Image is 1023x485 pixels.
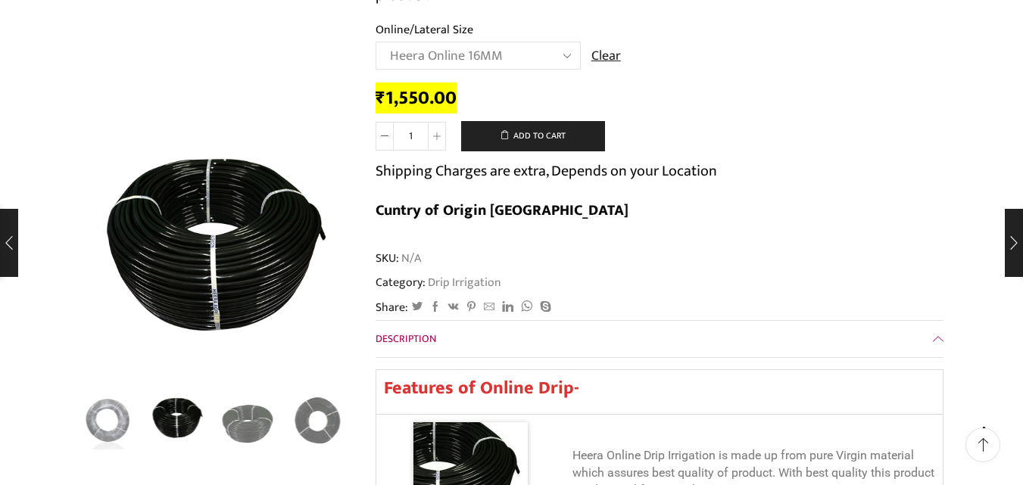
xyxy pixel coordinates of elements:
li: 4 / 5 [217,389,279,449]
p: Shipping Charges are extra, Depends on your Location [376,159,717,183]
b: Cuntry of Origin [GEOGRAPHIC_DATA] [376,197,628,223]
span: ₹ [376,82,385,113]
span: Category: [376,274,501,291]
bdi: 1,550.00 [376,82,457,113]
span: N/A [399,250,421,267]
a: Drip Irrigation [426,272,501,292]
h2: Features of Online Drip- [384,378,935,400]
a: Description [376,321,943,357]
a: 4 [146,387,209,449]
li: 5 / 5 [286,389,349,449]
li: 2 / 5 [76,389,139,449]
a: HG [217,389,279,452]
li: 3 / 5 [146,389,209,449]
div: 3 / 5 [80,109,353,381]
input: Product quantity [394,122,428,151]
span: SKU: [376,250,943,267]
label: Online/Lateral Size [376,21,473,39]
button: Add to cart [461,121,605,151]
a: 2 [76,389,139,452]
a: Clear options [591,47,621,67]
a: hg1 [286,389,349,452]
span: Share: [376,299,408,316]
span: Description [376,330,436,347]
